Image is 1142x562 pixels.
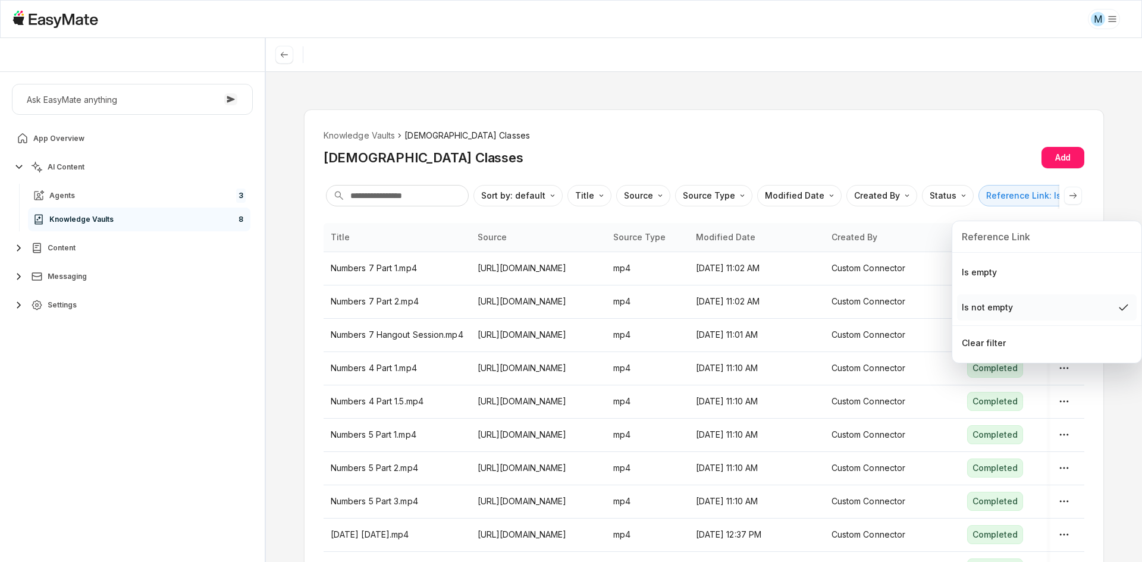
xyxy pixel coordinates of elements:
[962,301,1013,314] div: Is not empty
[962,266,997,279] div: Is empty
[957,260,1137,285] div: Is empty
[957,294,1137,321] div: Is not empty
[952,221,1141,252] div: Reference Link
[962,337,1006,350] div: Clear filter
